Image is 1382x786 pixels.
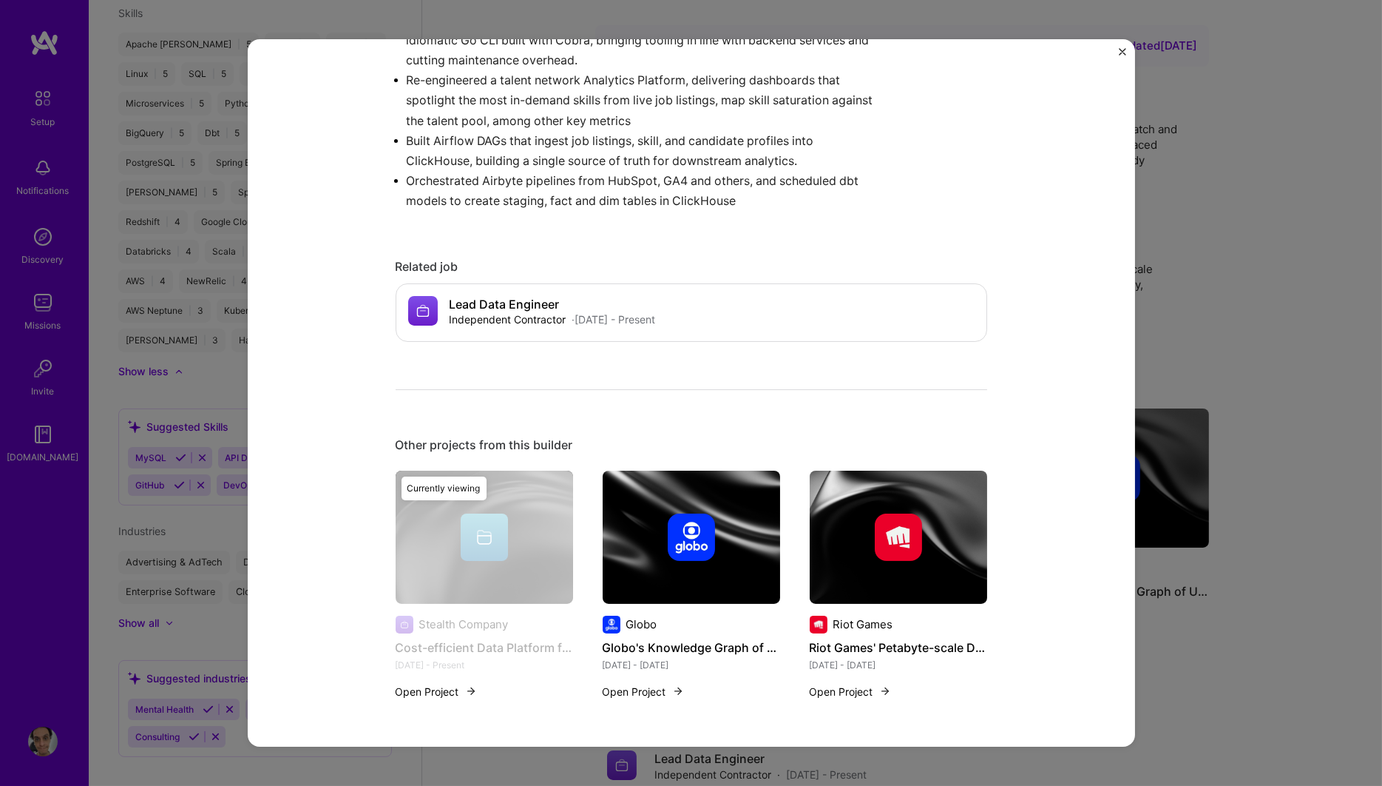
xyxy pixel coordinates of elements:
div: [DATE] - [DATE] [603,657,780,673]
div: · [DATE] - Present [572,312,656,327]
div: [DATE] - [DATE] [810,657,987,673]
h4: Lead Data Engineer [450,298,656,312]
div: Other projects from this builder [396,437,987,453]
img: cover [810,471,987,604]
div: Independent Contractor [450,312,566,327]
div: Riot Games [833,617,893,632]
div: Currently viewing [402,477,487,500]
p: Re-engineered a talent network Analytics Platform, delivering dashboards that spotlight the most ... [407,70,876,131]
h4: Globo's Knowledge Graph of User's Behavior (KYC) [603,638,780,657]
button: Close [1119,48,1126,64]
p: Built Airflow DAGs that ingest job listings, skill, and candidate profiles into ClickHouse, build... [407,131,876,171]
img: cover [603,471,780,604]
img: Company logo [408,296,438,326]
p: Consolidated multiple Bash, Ruby, and Python automation scripts into a single idiomatic Go CLI bu... [407,10,876,71]
img: Company logo [603,616,620,634]
div: Related job [396,259,987,275]
img: arrow-right [672,685,684,697]
div: Globo [626,617,657,632]
p: Orchestrated Airbyte pipelines from HubSpot, GA4 and others, and scheduled dbt models to create s... [407,171,876,211]
button: Open Project [603,684,684,699]
img: arrow-right [465,685,477,697]
h4: Riot Games' Petabyte-scale Data Platform [810,638,987,657]
img: Company logo [810,616,827,634]
img: arrow-right [879,685,891,697]
img: cover [396,471,573,604]
button: Open Project [396,684,477,699]
button: Open Project [810,684,891,699]
img: Company logo [875,514,922,561]
img: Company logo [668,514,715,561]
